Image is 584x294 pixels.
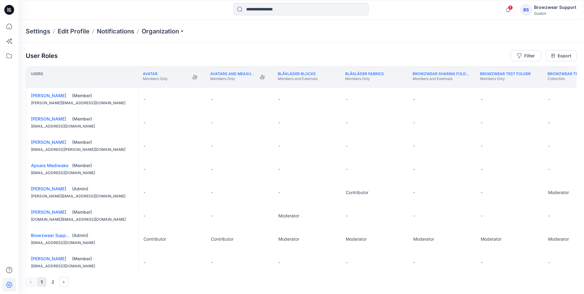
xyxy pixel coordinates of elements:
[211,143,213,149] p: -
[31,123,133,129] div: [EMAIL_ADDRESS][DOMAIN_NAME]
[31,233,71,238] a: Browzwear Support
[31,100,133,106] div: [PERSON_NAME][EMAIL_ADDRESS][DOMAIN_NAME]
[143,143,145,149] p: -
[481,189,483,196] p: -
[31,147,133,153] div: [EMAIL_ADDRESS][PERSON_NAME][DOMAIN_NAME]
[345,76,384,81] p: Members Only
[413,120,415,126] p: -
[346,166,348,172] p: -
[72,186,133,192] div: (Admin)
[548,120,550,126] p: -
[346,120,348,126] p: -
[72,139,133,145] div: (Member)
[31,240,133,246] div: [EMAIL_ADDRESS][DOMAIN_NAME]
[72,209,133,215] div: (Member)
[31,139,66,145] a: [PERSON_NAME]
[346,236,367,242] p: Moderator
[413,189,415,196] p: -
[546,50,577,61] a: Export
[211,236,234,242] p: Contributor
[413,76,470,81] p: Members and Externals
[278,143,280,149] p: -
[548,189,569,196] p: Moderator
[548,143,550,149] p: -
[31,163,68,168] a: Apsara Mediwake
[278,166,280,172] p: -
[413,71,471,76] a: Browzwear Sharing folder
[72,116,133,122] div: (Member)
[346,259,348,265] p: -
[278,259,280,265] p: -
[521,4,532,15] div: BS
[31,186,66,191] a: [PERSON_NAME]
[31,71,43,82] p: Users
[481,259,483,265] p: -
[26,52,58,59] p: User Roles
[548,259,550,265] p: -
[211,120,213,126] p: -
[278,96,280,102] p: -
[548,96,550,102] p: -
[548,213,550,219] p: -
[481,143,483,149] p: -
[210,71,278,76] a: Avatars and measurement lists
[31,263,133,269] div: [EMAIL_ADDRESS][DOMAIN_NAME]
[143,236,166,242] p: Contributor
[510,50,541,61] button: Filter
[548,236,569,242] p: Moderator
[278,120,280,126] p: -
[48,277,58,287] button: 2
[481,236,502,242] p: Moderator
[346,189,368,196] p: Contributor
[534,11,576,16] div: Guston
[413,236,434,242] p: Moderator
[480,71,531,76] a: Browzwear Test folder
[189,71,200,82] button: Become Moderator
[346,143,348,149] p: -
[345,71,384,76] a: BLÅKLÄDER FABRICS
[413,166,415,172] p: -
[278,213,299,219] p: Moderator
[413,213,415,219] p: -
[534,4,576,11] div: Browzwear Support
[481,166,483,172] p: -
[31,93,66,98] a: [PERSON_NAME]
[72,256,133,262] div: (Member)
[31,193,133,199] div: [PERSON_NAME][EMAIL_ADDRESS][DOMAIN_NAME]
[210,76,254,81] p: Members Only
[211,96,213,102] p: -
[143,71,158,76] a: Avatar
[278,236,299,242] p: Moderator
[278,76,318,81] p: Members and Externals
[211,259,213,265] p: -
[481,96,483,102] p: -
[31,209,66,215] a: [PERSON_NAME]
[508,5,513,10] span: 1
[278,71,316,76] a: BLÅKLÄDER BLOCKS
[480,76,531,81] p: Members Only
[413,143,415,149] p: -
[97,27,134,36] a: Notifications
[548,166,550,172] p: -
[143,96,145,102] p: -
[143,120,145,126] p: -
[413,259,415,265] p: -
[211,213,213,219] p: -
[59,277,69,287] button: Next
[31,216,133,223] div: [DOMAIN_NAME][EMAIL_ADDRESS][DOMAIN_NAME]
[481,120,483,126] p: -
[413,96,415,102] p: -
[31,256,66,261] a: [PERSON_NAME]
[72,93,133,99] div: (Member)
[143,213,145,219] p: -
[481,213,483,219] p: -
[257,71,268,82] button: Become Moderator
[58,27,90,36] a: Edit Profile
[143,189,145,196] p: -
[72,162,133,169] div: (Member)
[143,166,145,172] p: -
[278,189,280,196] p: -
[211,189,213,196] p: -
